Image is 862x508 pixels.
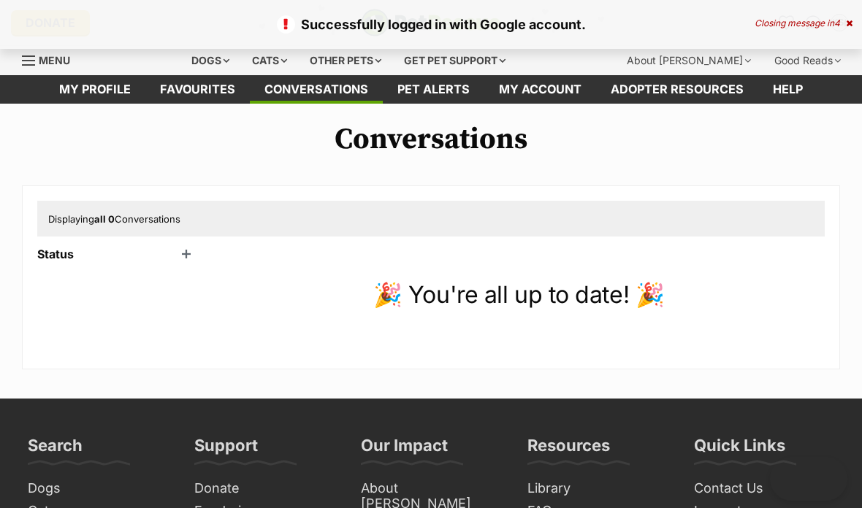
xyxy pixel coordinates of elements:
[300,46,392,75] div: Other pets
[394,46,516,75] div: Get pet support
[22,477,174,500] a: Dogs
[688,477,840,500] a: Contact Us
[522,477,674,500] a: Library
[37,247,198,261] header: Status
[250,75,383,104] a: conversations
[213,277,825,312] p: 🎉 You're all up to date! 🎉
[94,213,115,225] strong: all 0
[194,435,258,464] h3: Support
[617,46,761,75] div: About [PERSON_NAME]
[242,46,297,75] div: Cats
[694,435,785,464] h3: Quick Links
[758,75,817,104] a: Help
[22,46,80,72] a: Menu
[45,75,145,104] a: My profile
[48,213,180,225] span: Displaying Conversations
[28,435,83,464] h3: Search
[361,435,448,464] h3: Our Impact
[181,46,240,75] div: Dogs
[770,457,847,501] iframe: Help Scout Beacon - Open
[145,75,250,104] a: Favourites
[188,477,340,500] a: Donate
[596,75,758,104] a: Adopter resources
[39,54,70,66] span: Menu
[527,435,610,464] h3: Resources
[764,46,851,75] div: Good Reads
[383,75,484,104] a: Pet alerts
[484,75,596,104] a: My account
